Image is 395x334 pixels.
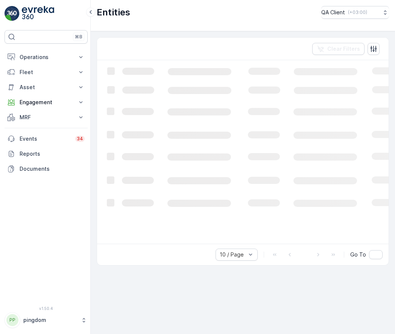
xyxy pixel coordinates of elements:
p: Fleet [20,68,73,76]
p: Clear Filters [327,45,360,53]
img: logo [5,6,20,21]
a: Documents [5,161,88,176]
button: Engagement [5,95,88,110]
p: Documents [20,165,85,173]
button: Asset [5,80,88,95]
button: Fleet [5,65,88,80]
span: v 1.50.4 [5,306,88,311]
button: MRF [5,110,88,125]
p: ⌘B [75,34,82,40]
p: Engagement [20,99,73,106]
p: Asset [20,83,73,91]
p: 34 [77,136,83,142]
button: Clear Filters [312,43,365,55]
button: PPpingdom [5,312,88,328]
span: Go To [350,251,366,258]
p: Operations [20,53,73,61]
p: ( +03:00 ) [348,9,367,15]
button: Operations [5,50,88,65]
p: pingdom [23,316,77,324]
a: Events34 [5,131,88,146]
div: PP [6,314,18,326]
p: Events [20,135,71,143]
button: QA Client(+03:00) [321,6,389,19]
p: Reports [20,150,85,158]
img: logo_light-DOdMpM7g.png [22,6,54,21]
p: QA Client [321,9,345,16]
p: MRF [20,114,73,121]
a: Reports [5,146,88,161]
p: Entities [97,6,130,18]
